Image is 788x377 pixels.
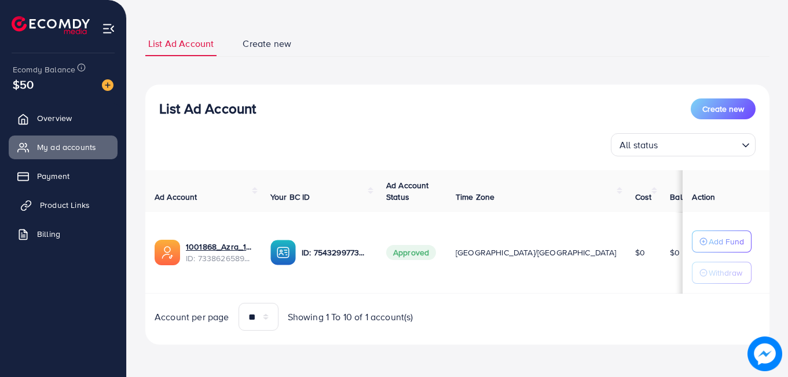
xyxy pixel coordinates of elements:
span: $0 [635,247,645,258]
a: My ad accounts [9,136,118,159]
a: Billing [9,222,118,246]
span: Billing [37,228,60,240]
div: <span class='underline'>1001868_Azra_1708657200662</span></br>7338626589003137026 [186,241,252,265]
span: Balance [670,191,701,203]
button: Add Fund [692,230,752,252]
span: ID: 7338626589003137026 [186,252,252,264]
span: Create new [243,37,291,50]
button: Create new [691,98,756,119]
span: Ad Account Status [386,180,429,203]
span: Showing 1 To 10 of 1 account(s) [288,310,413,324]
a: 1001868_Azra_1708657200662 [186,241,252,252]
span: Approved [386,245,436,260]
button: Withdraw [692,262,752,284]
span: Cost [635,191,652,203]
input: Search for option [662,134,737,153]
span: Create new [702,103,744,115]
img: menu [102,22,115,35]
span: $0 [670,247,680,258]
span: $50 [13,76,34,93]
span: Action [692,191,715,203]
p: ID: 7543299773005217800 [302,246,368,259]
span: Ecomdy Balance [13,64,75,75]
span: List Ad Account [148,37,214,50]
a: Overview [9,107,118,130]
h3: List Ad Account [159,100,256,117]
a: Product Links [9,193,118,217]
span: Time Zone [456,191,494,203]
a: Payment [9,164,118,188]
img: ic-ads-acc.e4c84228.svg [155,240,180,265]
span: [GEOGRAPHIC_DATA]/[GEOGRAPHIC_DATA] [456,247,617,258]
div: Search for option [611,133,756,156]
p: Withdraw [709,266,742,280]
span: Ad Account [155,191,197,203]
span: Account per page [155,310,229,324]
span: Payment [37,170,69,182]
span: Your BC ID [270,191,310,203]
span: Product Links [40,199,90,211]
span: My ad accounts [37,141,96,153]
img: image [102,79,113,91]
img: logo [12,16,90,34]
img: image [747,336,782,371]
span: Overview [37,112,72,124]
span: All status [617,137,661,153]
p: Add Fund [709,235,744,248]
img: ic-ba-acc.ded83a64.svg [270,240,296,265]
